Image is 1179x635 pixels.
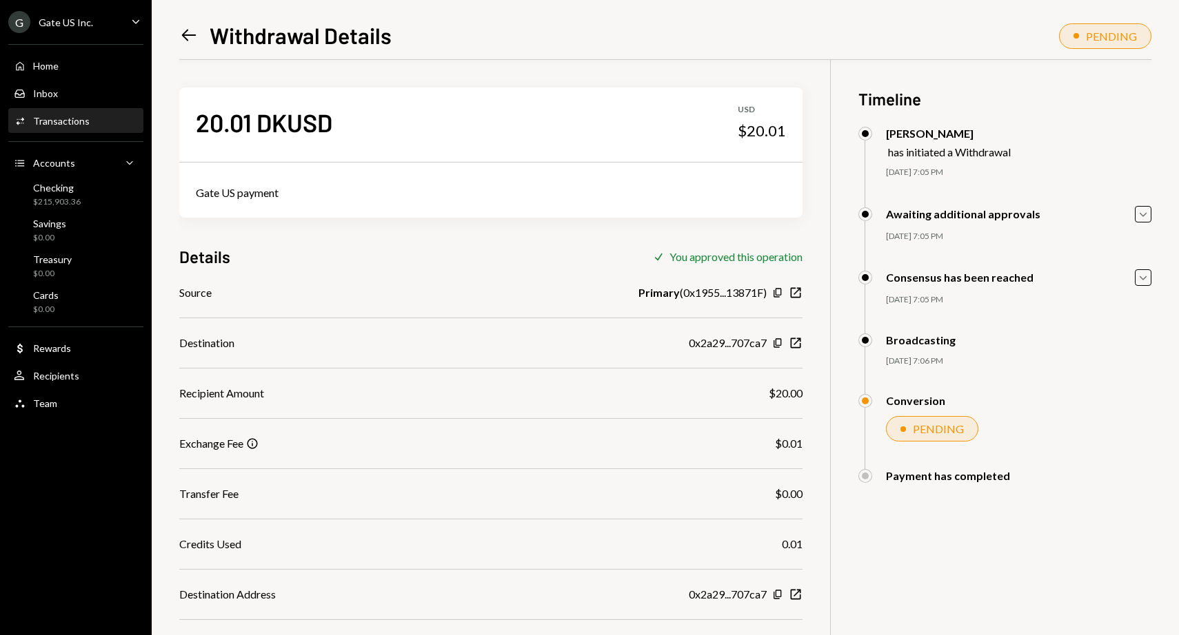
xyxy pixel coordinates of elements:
div: $0.00 [33,304,59,315]
div: Payment has completed [886,469,1010,482]
div: $20.01 [738,121,786,140]
div: Credits Used [179,536,241,552]
div: ( 0x1955...13871F ) [638,284,767,301]
a: Savings$0.00 [8,214,143,247]
div: PENDING [1086,30,1137,43]
div: has initiated a Withdrawal [888,145,1011,158]
div: $0.01 [775,435,803,452]
div: Cards [33,289,59,301]
div: $0.00 [33,268,72,280]
div: $215,903.36 [33,196,81,208]
div: [DATE] 7:05 PM [886,167,1151,178]
div: Gate US Inc. [39,17,93,28]
div: Conversion [886,394,945,407]
a: Checking$215,903.36 [8,178,143,211]
div: Home [33,60,59,72]
div: [PERSON_NAME] [886,127,1011,140]
a: Home [8,53,143,78]
div: Checking [33,182,81,194]
div: USD [738,104,786,116]
div: Accounts [33,157,75,169]
div: $0.00 [33,232,66,244]
div: Transfer Fee [179,486,239,502]
div: You approved this operation [669,250,803,263]
div: Transactions [33,115,90,127]
h3: Timeline [858,87,1151,110]
div: Savings [33,218,66,229]
div: Gate US payment [196,185,786,201]
div: $0.00 [775,486,803,502]
a: Transactions [8,108,143,133]
a: Accounts [8,150,143,175]
div: Rewards [33,342,71,354]
div: Consensus has been reached [886,271,1034,284]
div: 0x2a29...707ca7 [689,335,767,351]
div: 0.01 [782,536,803,552]
a: Inbox [8,81,143,105]
div: G [8,11,30,33]
div: Inbox [33,87,58,99]
b: Primary [638,284,680,301]
div: 0x2a29...707ca7 [689,586,767,603]
div: Source [179,284,212,301]
div: [DATE] 7:06 PM [886,355,1151,367]
div: PENDING [913,422,964,435]
a: Team [8,391,143,415]
a: Recipients [8,363,143,388]
div: Exchange Fee [179,435,243,452]
div: Broadcasting [886,333,956,346]
a: Rewards [8,335,143,360]
div: Destination [179,335,234,351]
div: Treasury [33,253,72,265]
div: Team [33,397,57,409]
div: 20.01 DKUSD [196,107,332,138]
div: Awaiting additional approvals [886,207,1040,220]
div: Destination Address [179,586,276,603]
h3: Details [179,245,230,268]
h1: Withdrawal Details [210,21,392,49]
div: [DATE] 7:05 PM [886,231,1151,242]
a: Treasury$0.00 [8,249,143,282]
div: $20.00 [769,385,803,402]
div: Recipient Amount [179,385,264,402]
div: Recipients [33,370,79,382]
a: Cards$0.00 [8,285,143,318]
div: [DATE] 7:05 PM [886,294,1151,306]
